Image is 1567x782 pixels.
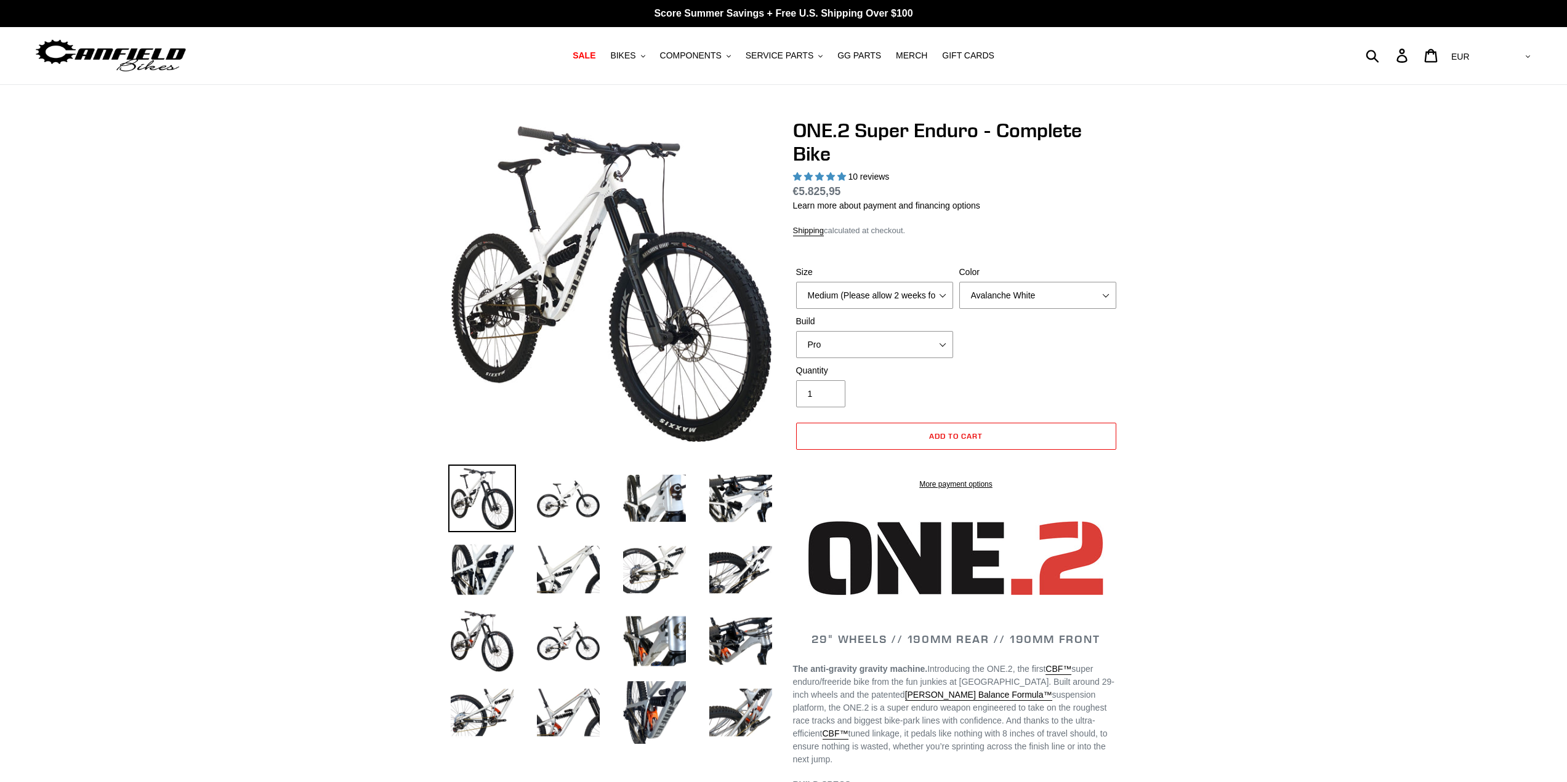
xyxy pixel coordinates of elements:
[793,690,1107,738] span: suspension platform, the ONE.2 is a super enduro weapon engineered to take on the roughest race t...
[448,607,516,675] img: Load image into Gallery viewer, ONE.2 Super Enduro - Complete Bike
[796,266,953,279] label: Size
[959,266,1116,279] label: Color
[793,201,980,210] a: Learn more about payment and financing options
[534,679,602,746] img: Load image into Gallery viewer, ONE.2 Super Enduro - Complete Bike
[707,465,775,532] img: Load image into Gallery viewer, ONE.2 Super Enduro - Complete Bike
[448,679,516,746] img: Load image into Gallery viewer, ONE.2 Super Enduro - Complete Bike
[793,728,1108,764] span: tuned linkage, it pedals like nothing with 8 inches of travel should, to ensure nothing is wasted...
[448,465,516,532] img: Load image into Gallery viewer, ONE.2 Super Enduro - Complete Bike
[1045,664,1071,675] a: CBF™
[746,50,813,61] span: SERVICE PARTS
[793,225,1119,237] div: calculated at checkout.
[534,465,602,532] img: Load image into Gallery viewer, ONE.2 Super Enduro - Complete Bike
[573,50,595,61] span: SALE
[793,226,824,236] a: Shipping
[848,172,889,182] span: 10 reviews
[796,364,953,377] label: Quantity
[793,664,1114,700] span: super enduro/freeride bike from the fun junkies at [GEOGRAPHIC_DATA]. Built around 29-inch wheels...
[929,431,983,441] span: Add to cart
[793,119,1119,166] h1: ONE.2 Super Enduro - Complete Bike
[621,536,688,604] img: Load image into Gallery viewer, ONE.2 Super Enduro - Complete Bike
[837,50,881,61] span: GG PARTS
[823,728,848,740] a: CBF™
[1372,42,1404,69] input: Search
[448,536,516,604] img: Load image into Gallery viewer, ONE.2 Super Enduro - Complete Bike
[927,664,1045,674] span: Introducing the ONE.2, the first
[890,47,933,64] a: MERCH
[451,121,772,442] img: ONE.2 Super Enduro - Complete Bike
[621,607,688,675] img: Load image into Gallery viewer, ONE.2 Super Enduro - Complete Bike
[739,47,829,64] button: SERVICE PARTS
[796,423,1116,450] button: Add to cart
[796,315,953,328] label: Build
[621,465,688,532] img: Load image into Gallery viewer, ONE.2 Super Enduro - Complete Bike
[610,50,635,61] span: BIKES
[660,50,722,61] span: COMPONENTS
[534,536,602,604] img: Load image into Gallery viewer, ONE.2 Super Enduro - Complete Bike
[831,47,887,64] a: GG PARTS
[654,47,737,64] button: COMPONENTS
[707,536,775,604] img: Load image into Gallery viewer, ONE.2 Super Enduro - Complete Bike
[566,47,602,64] a: SALE
[793,185,841,197] span: €5.825,95
[896,50,927,61] span: MERCH
[793,664,928,674] strong: The anti-gravity gravity machine.
[707,679,775,746] img: Load image into Gallery viewer, ONE.2 Super Enduro - Complete Bike
[534,607,602,675] img: Load image into Gallery viewer, ONE.2 Super Enduro - Complete Bike
[793,172,848,182] span: 5.00 stars
[936,47,1001,64] a: GIFT CARDS
[604,47,651,64] button: BIKES
[905,690,1052,701] a: [PERSON_NAME] Balance Formula™
[707,607,775,675] img: Load image into Gallery viewer, ONE.2 Super Enduro - Complete Bike
[34,36,188,75] img: Canfield Bikes
[812,632,1100,646] span: 29" WHEELS // 190MM REAR // 190MM FRONT
[621,679,688,746] img: Load image into Gallery viewer, ONE.2 Super Enduro - Complete Bike
[942,50,994,61] span: GIFT CARDS
[796,479,1116,490] a: More payment options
